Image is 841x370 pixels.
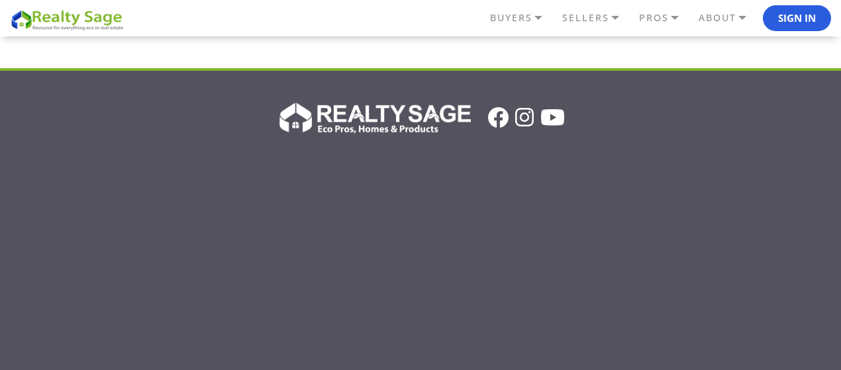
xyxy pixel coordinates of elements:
[559,7,636,29] a: SELLERS
[636,7,695,29] a: PROS
[277,99,471,136] img: Realty Sage Logo
[695,7,763,29] a: ABOUT
[10,8,129,31] img: REALTY SAGE
[487,7,559,29] a: BUYERS
[763,5,831,32] button: Sign In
